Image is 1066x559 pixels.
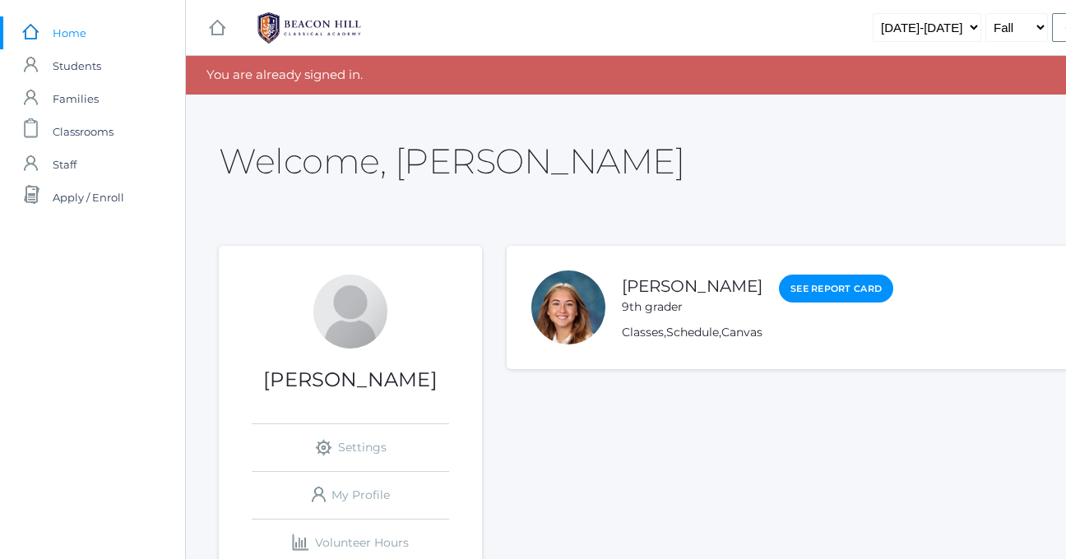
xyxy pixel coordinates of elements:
span: Apply / Enroll [53,181,124,214]
div: You are already signed in. [186,56,1066,95]
a: Schedule [666,325,719,340]
a: Classes [622,325,664,340]
div: 9th grader [622,298,762,316]
div: Ameliya Lehr [531,270,605,344]
span: Staff [53,148,76,181]
span: Classrooms [53,115,114,148]
span: Students [53,49,101,82]
h2: Welcome, [PERSON_NAME] [219,142,684,180]
a: See Report Card [779,275,893,303]
a: [PERSON_NAME] [622,276,762,296]
a: My Profile [252,472,449,519]
div: Jen Lehr [313,275,387,349]
span: Home [53,16,86,49]
img: BHCALogos-05-308ed15e86a5a0abce9b8dd61676a3503ac9727e845dece92d48e8588c001991.png [248,7,371,49]
a: Canvas [721,325,762,340]
div: , , [622,324,893,341]
span: Families [53,82,99,115]
h1: [PERSON_NAME] [219,369,482,390]
a: Settings [252,424,449,471]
